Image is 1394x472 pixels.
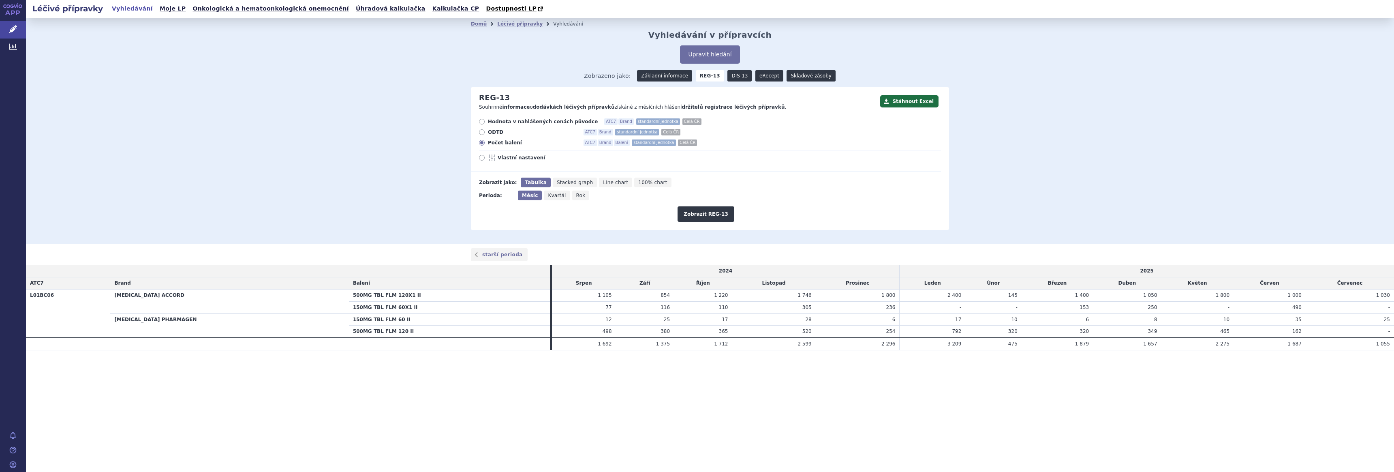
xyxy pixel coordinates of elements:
span: 1 055 [1376,341,1390,347]
td: Duben [1093,277,1161,290]
span: 153 [1080,305,1089,310]
span: 1 000 [1288,292,1302,298]
span: ATC7 [30,280,44,286]
span: 320 [1080,328,1089,334]
span: 1 030 [1376,292,1390,298]
td: Prosinec [816,277,900,290]
span: 1 746 [797,292,811,298]
span: 254 [886,328,896,334]
span: Balení [614,139,630,146]
div: Zobrazit jako: [479,178,517,187]
span: ATC7 [604,118,618,125]
span: Zobrazeno jako: [584,70,631,82]
span: Celá ČR [682,118,701,125]
span: 498 [603,328,612,334]
span: - [1016,305,1017,310]
span: Kvartál [548,193,566,198]
span: 490 [1292,305,1302,310]
span: 10 [1011,317,1017,322]
span: standardní jednotka [632,139,676,146]
span: Line chart [603,180,628,185]
th: [MEDICAL_DATA] ACCORD [110,289,348,313]
span: 8 [1154,317,1157,322]
span: 145 [1008,292,1018,298]
a: Skladové zásoby [787,70,835,82]
td: Únor [965,277,1021,290]
th: 500MG TBL FLM 120 II [349,326,550,338]
a: Úhradová kalkulačka [353,3,428,14]
a: Domů [471,21,487,27]
h2: Léčivé přípravky [26,3,109,14]
span: 77 [605,305,611,310]
span: 10 [1223,317,1229,322]
td: Listopad [732,277,815,290]
span: 116 [661,305,670,310]
span: 2 400 [947,292,961,298]
span: Celá ČR [678,139,697,146]
span: standardní jednotka [636,118,680,125]
td: Srpen [552,277,616,290]
span: 1 375 [656,341,670,347]
span: Měsíc [522,193,538,198]
span: 3 209 [947,341,961,347]
span: 520 [802,328,812,334]
span: 1 692 [598,341,611,347]
div: Perioda: [479,191,514,200]
span: standardní jednotka [615,129,659,135]
li: Vyhledávání [553,18,594,30]
span: 35 [1296,317,1302,322]
td: Březen [1022,277,1093,290]
span: - [1388,305,1390,310]
span: Tabulka [525,180,546,185]
span: 380 [661,328,670,334]
span: 25 [664,317,670,322]
a: Kalkulačka CP [430,3,482,14]
span: 100% chart [638,180,667,185]
span: - [960,305,961,310]
span: 17 [955,317,961,322]
span: 854 [661,292,670,298]
span: 1 800 [1216,292,1229,298]
th: [MEDICAL_DATA] PHARMAGEN [110,313,348,338]
span: Brand [114,280,130,286]
span: 2 275 [1216,341,1229,347]
span: 28 [805,317,811,322]
span: 17 [722,317,728,322]
a: Onkologická a hematoonkologická onemocnění [190,3,351,14]
th: L01BC06 [26,289,110,338]
td: 2024 [552,265,900,277]
span: ATC7 [584,139,597,146]
span: 792 [952,328,961,334]
span: 2 599 [797,341,811,347]
span: 236 [886,305,896,310]
span: Brand [618,118,634,125]
span: 1 879 [1075,341,1089,347]
span: Balení [353,280,370,286]
span: Hodnota v nahlášených cenách původce [488,118,598,125]
span: 1 800 [881,292,895,298]
span: 320 [1008,328,1018,334]
a: Moje LP [157,3,188,14]
h2: REG-13 [479,93,510,102]
a: DIS-13 [727,70,752,82]
td: Červenec [1306,277,1394,290]
span: 6 [892,317,896,322]
span: 1 400 [1075,292,1089,298]
p: Souhrnné o získáné z měsíčních hlášení . [479,104,876,111]
span: 1 220 [714,292,728,298]
strong: informace [502,104,530,110]
strong: REG-13 [696,70,724,82]
span: Počet balení [488,139,577,146]
span: - [1388,328,1390,334]
th: 150MG TBL FLM 60 II [349,313,550,326]
a: Základní informace [637,70,692,82]
span: 1 050 [1143,292,1157,298]
span: 110 [719,305,728,310]
span: 365 [719,328,728,334]
strong: držitelů registrace léčivých přípravků [682,104,785,110]
a: eRecept [755,70,783,82]
td: 2025 [900,265,1394,277]
span: ODTD [488,129,577,135]
span: - [1228,305,1229,310]
span: 2 296 [881,341,895,347]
